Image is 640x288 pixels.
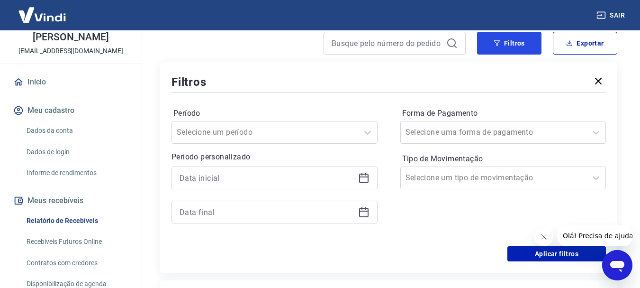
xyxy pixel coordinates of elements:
[534,227,553,246] iframe: Fechar mensagem
[23,142,130,162] a: Dados de login
[595,7,629,24] button: Sair
[332,36,442,50] input: Busque pelo número do pedido
[23,121,130,140] a: Dados da conta
[180,171,354,185] input: Data inicial
[180,205,354,219] input: Data final
[477,32,541,55] button: Filtros
[171,74,207,90] h5: Filtros
[602,250,632,280] iframe: Botão para abrir a janela de mensagens
[173,108,376,119] label: Período
[11,100,130,121] button: Meu cadastro
[402,108,604,119] label: Forma de Pagamento
[11,0,73,29] img: Vindi
[11,72,130,93] a: Início
[23,232,130,251] a: Recebíveis Futuros Online
[18,46,123,56] p: [EMAIL_ADDRESS][DOMAIN_NAME]
[507,246,606,261] button: Aplicar filtros
[33,32,108,42] p: [PERSON_NAME]
[23,211,130,231] a: Relatório de Recebíveis
[557,225,632,246] iframe: Mensagem da empresa
[171,151,378,163] p: Período personalizado
[23,163,130,183] a: Informe de rendimentos
[23,253,130,273] a: Contratos com credores
[6,7,80,14] span: Olá! Precisa de ajuda?
[402,153,604,165] label: Tipo de Movimentação
[553,32,617,55] button: Exportar
[11,190,130,211] button: Meus recebíveis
